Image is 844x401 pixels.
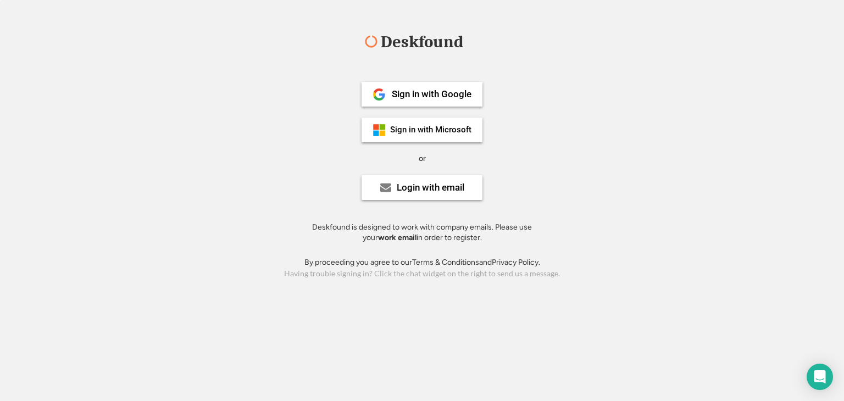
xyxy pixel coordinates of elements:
[375,34,469,51] div: Deskfound
[373,124,386,137] img: ms-symbollockup_mssymbol_19.png
[807,364,833,390] div: Open Intercom Messenger
[419,153,426,164] div: or
[390,126,471,134] div: Sign in with Microsoft
[397,183,464,192] div: Login with email
[412,258,479,267] a: Terms & Conditions
[298,222,546,243] div: Deskfound is designed to work with company emails. Please use your in order to register.
[378,233,417,242] strong: work email
[492,258,540,267] a: Privacy Policy.
[304,257,540,268] div: By proceeding you agree to our and
[373,88,386,101] img: 1024px-Google__G__Logo.svg.png
[392,90,471,99] div: Sign in with Google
